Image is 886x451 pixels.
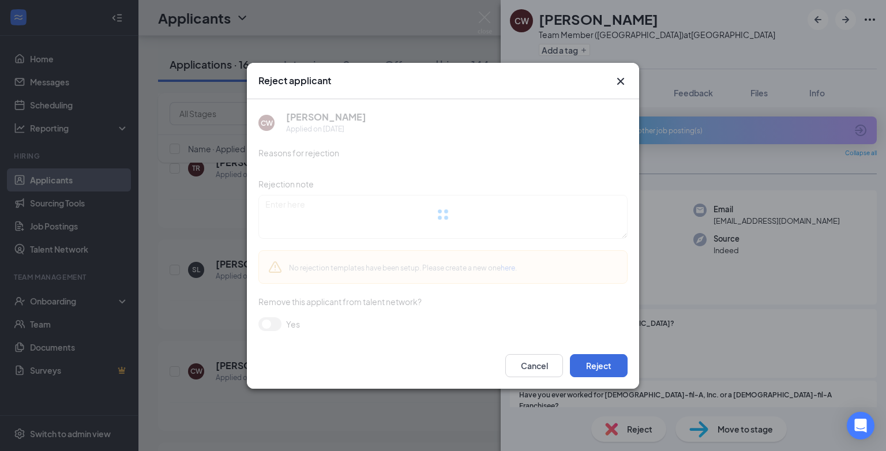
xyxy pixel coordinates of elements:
[505,354,563,377] button: Cancel
[570,354,628,377] button: Reject
[614,74,628,88] svg: Cross
[258,74,331,87] h3: Reject applicant
[614,74,628,88] button: Close
[847,412,874,439] div: Open Intercom Messenger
